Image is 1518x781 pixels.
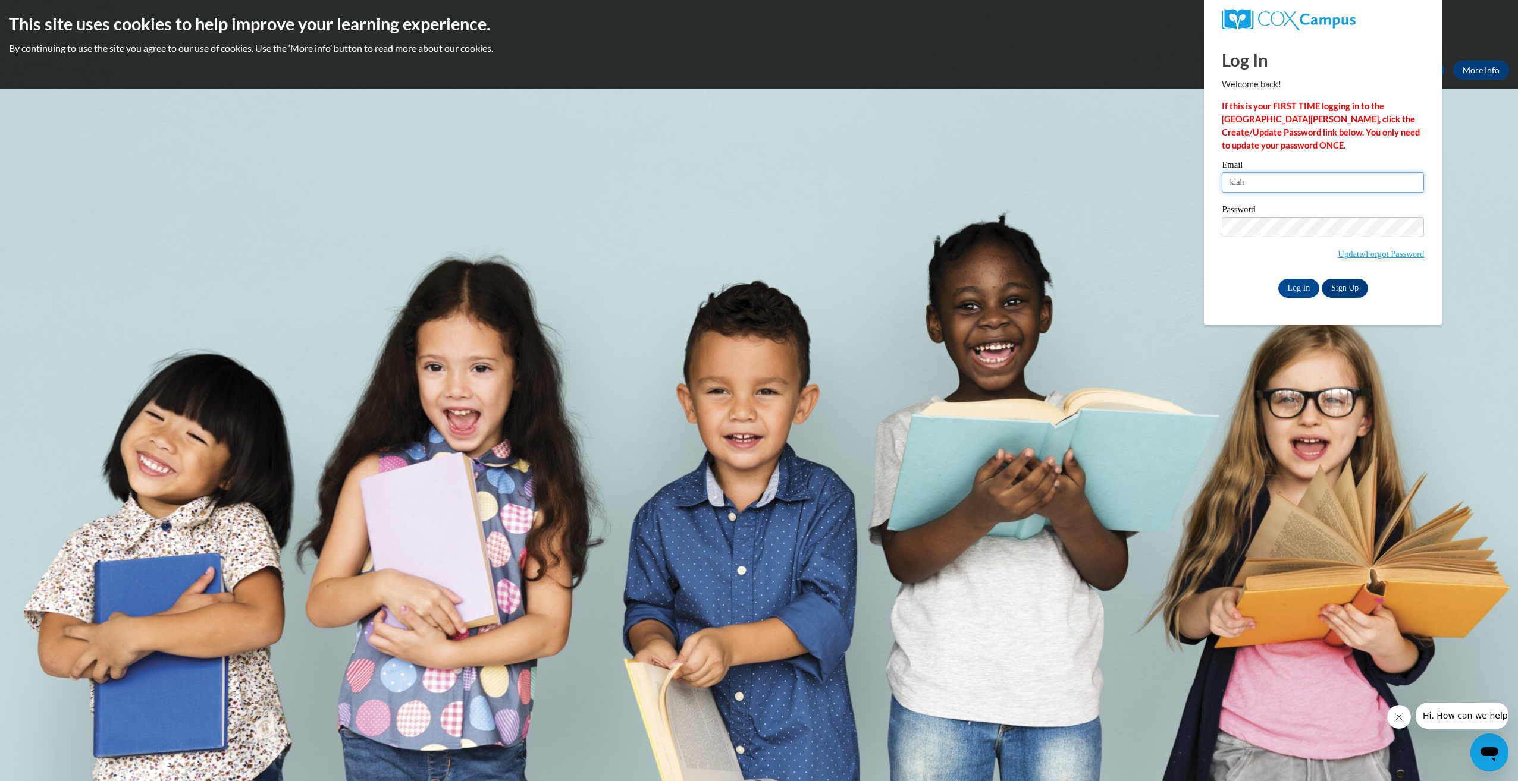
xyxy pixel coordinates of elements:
p: By continuing to use the site you agree to our use of cookies. Use the ‘More info’ button to read... [9,42,1509,55]
h1: Log In [1222,48,1424,72]
iframe: Button to launch messaging window [1470,733,1508,771]
a: Update/Forgot Password [1338,249,1424,259]
span: Hi. How can we help? [7,8,96,18]
label: Email [1222,160,1424,172]
a: COX Campus [1222,9,1424,30]
input: Log In [1278,279,1320,298]
strong: If this is your FIRST TIME logging in to the [GEOGRAPHIC_DATA][PERSON_NAME], click the Create/Upd... [1222,101,1420,150]
iframe: Message from company [1416,703,1508,729]
label: Password [1222,205,1424,217]
a: More Info [1453,61,1509,80]
h2: This site uses cookies to help improve your learning experience. [9,12,1509,36]
img: COX Campus [1222,9,1355,30]
p: Welcome back! [1222,78,1424,91]
iframe: Close message [1387,705,1411,729]
a: Sign Up [1322,279,1368,298]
